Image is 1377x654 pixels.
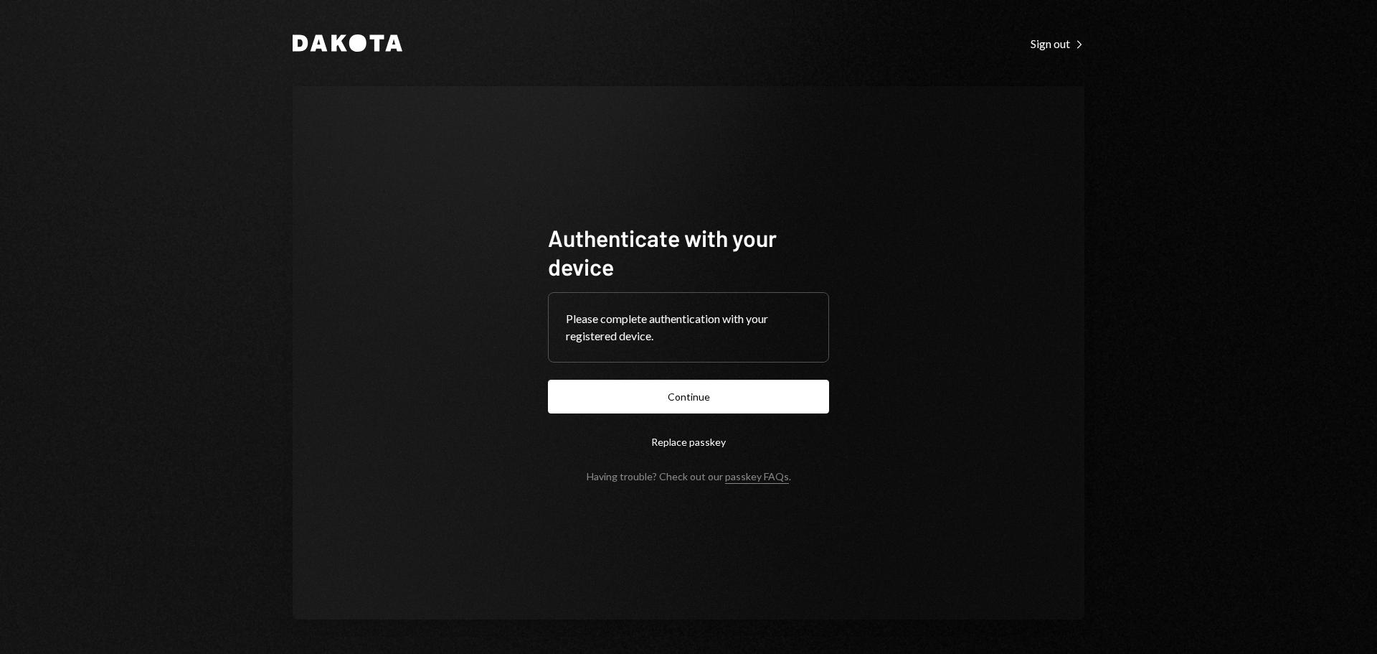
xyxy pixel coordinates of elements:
[1031,37,1084,51] div: Sign out
[725,470,789,484] a: passkey FAQs
[548,380,829,414] button: Continue
[548,425,829,459] button: Replace passkey
[548,223,829,281] h1: Authenticate with your device
[1031,35,1084,51] a: Sign out
[587,470,791,482] div: Having trouble? Check out our .
[566,310,811,345] div: Please complete authentication with your registered device.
